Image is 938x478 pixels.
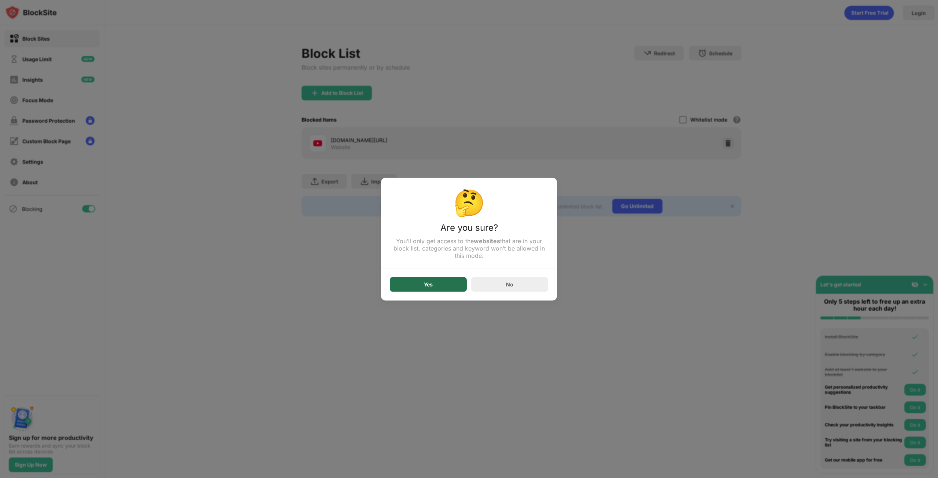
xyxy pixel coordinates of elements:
[390,222,548,237] div: Are you sure?
[390,186,548,218] div: 🤔
[424,281,433,287] div: Yes
[474,237,500,244] strong: websites
[390,237,548,259] div: You’ll only get access to the that are in your block list, categories and keyword won’t be allowe...
[506,281,513,288] div: No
